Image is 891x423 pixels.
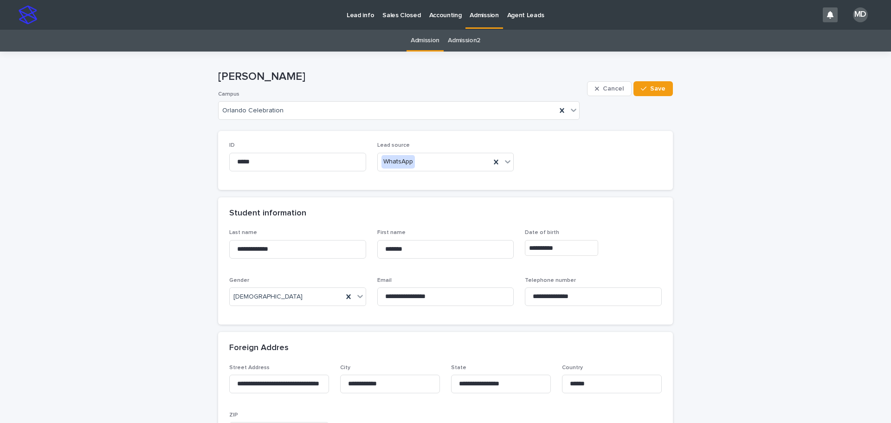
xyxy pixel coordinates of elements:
[340,365,350,371] span: City
[222,107,284,115] span: Orlando Celebration
[451,365,466,371] span: State
[19,6,37,24] img: stacker-logo-s-only.png
[587,81,632,96] button: Cancel
[233,292,303,302] span: [DEMOGRAPHIC_DATA]
[562,365,583,371] span: Country
[229,343,289,353] h2: Foreign Addres
[381,155,415,169] div: WhatsApp
[853,7,868,22] div: MD
[229,278,249,283] span: Gender
[218,70,583,84] p: [PERSON_NAME]
[411,30,439,52] a: Admission
[377,143,410,148] span: Lead source
[229,412,238,418] span: ZIP
[229,365,270,371] span: Street Address
[377,230,406,235] span: First name
[229,230,257,235] span: Last name
[525,230,559,235] span: Date of birth
[218,91,239,97] span: Campus
[229,208,306,219] h2: Student information
[633,81,673,96] button: Save
[377,278,392,283] span: Email
[448,30,480,52] a: Admission2
[525,278,576,283] span: Telephone number
[603,85,624,92] span: Cancel
[229,143,235,148] span: ID
[650,85,665,92] span: Save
